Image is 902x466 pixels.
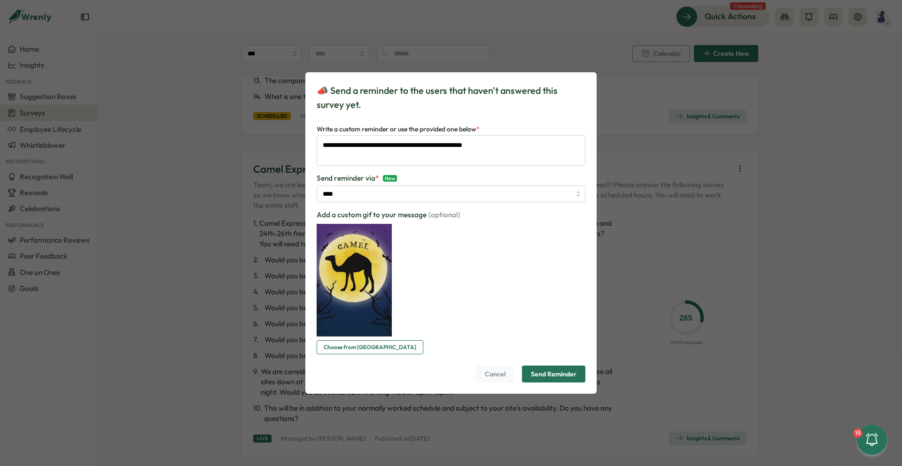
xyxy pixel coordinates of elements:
div: 15 [853,428,863,438]
label: Write a custom reminder or use the provided one below [317,124,480,135]
span: Send reminder via [317,173,379,183]
img: reminder gif [317,224,392,336]
span: Choose from [GEOGRAPHIC_DATA] [324,341,416,354]
button: 15 [857,425,887,455]
button: Send Reminder [522,366,585,382]
button: Cancel [476,366,514,382]
p: Add a custom gif to your message [317,210,460,220]
span: Send Reminder [531,366,576,382]
p: 📣 Send a reminder to the users that haven't answered this survey yet. [317,84,585,113]
span: New [383,175,397,182]
span: Cancel [485,366,505,382]
button: Choose from [GEOGRAPHIC_DATA] [317,340,423,354]
span: (optional) [427,210,460,219]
